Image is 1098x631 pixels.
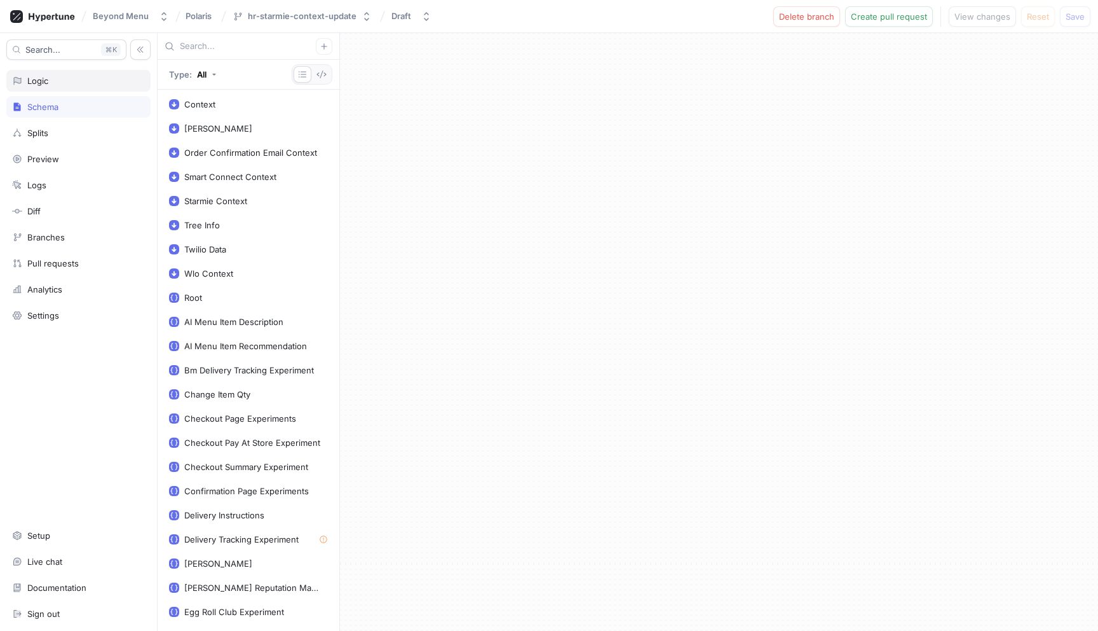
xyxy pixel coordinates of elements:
[184,220,220,230] div: Tree Info
[186,11,212,20] span: Polaris
[184,534,299,544] div: Delivery Tracking Experiment
[184,365,314,375] div: Bm Delivery Tracking Experiment
[25,46,60,53] span: Search...
[27,154,59,164] div: Preview
[27,128,48,138] div: Splits
[184,268,233,279] div: Wlo Context
[184,317,283,327] div: AI Menu Item Description
[1021,6,1055,27] button: Reset
[27,102,58,112] div: Schema
[27,310,59,321] div: Settings
[1060,6,1090,27] button: Save
[248,11,356,22] div: hr-starmie-context-update
[184,510,264,520] div: Delivery Instructions
[391,11,411,22] div: Draft
[184,99,215,109] div: Context
[6,39,126,60] button: Search...K
[949,6,1016,27] button: View changes
[1066,13,1085,20] span: Save
[184,462,308,472] div: Checkout Summary Experiment
[184,558,252,569] div: [PERSON_NAME]
[184,196,247,206] div: Starmie Context
[27,609,60,619] div: Sign out
[27,557,62,567] div: Live chat
[845,6,933,27] button: Create pull request
[88,6,174,27] button: Beyond Menu
[101,43,121,56] div: K
[184,341,307,351] div: AI Menu Item Recommendation
[184,583,323,593] div: [PERSON_NAME] Reputation Management
[27,76,48,86] div: Logic
[773,6,840,27] button: Delete branch
[169,71,192,79] p: Type:
[27,530,50,541] div: Setup
[27,258,79,268] div: Pull requests
[165,64,221,85] button: Type: All
[227,6,377,27] button: hr-starmie-context-update
[27,583,86,593] div: Documentation
[184,293,202,303] div: Root
[386,6,437,27] button: Draft
[27,284,62,295] div: Analytics
[93,11,149,22] div: Beyond Menu
[184,244,226,254] div: Twilio Data
[184,438,320,448] div: Checkout Pay At Store Experiment
[27,232,65,242] div: Branches
[27,206,41,216] div: Diff
[184,123,252,134] div: [PERSON_NAME]
[27,180,46,190] div: Logs
[184,607,284,617] div: Egg Roll Club Experiment
[184,172,276,182] div: Smart Connect Context
[184,389,250,399] div: Change Item Qty
[851,13,927,20] span: Create pull request
[184,148,317,158] div: Order Confirmation Email Context
[1027,13,1049,20] span: Reset
[954,13,1010,20] span: View changes
[197,71,207,79] div: All
[184,486,309,496] div: Confirmation Page Experiments
[180,40,316,53] input: Search...
[779,13,834,20] span: Delete branch
[6,577,151,599] a: Documentation
[184,413,296,424] div: Checkout Page Experiments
